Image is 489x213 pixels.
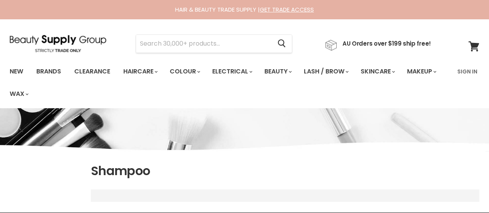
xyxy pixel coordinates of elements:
button: Search [271,35,292,53]
ul: Main menu [4,60,453,105]
input: Search [136,35,271,53]
a: GET TRADE ACCESS [260,5,314,14]
a: Brands [31,63,67,80]
a: Skincare [355,63,400,80]
a: Clearance [68,63,116,80]
a: New [4,63,29,80]
h1: Shampoo [91,163,479,179]
a: Colour [164,63,205,80]
a: Makeup [401,63,441,80]
a: Beauty [259,63,296,80]
a: Electrical [206,63,257,80]
a: Wax [4,86,33,102]
a: Lash / Brow [298,63,353,80]
a: Sign In [453,63,482,80]
form: Product [136,34,292,53]
a: Haircare [118,63,162,80]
